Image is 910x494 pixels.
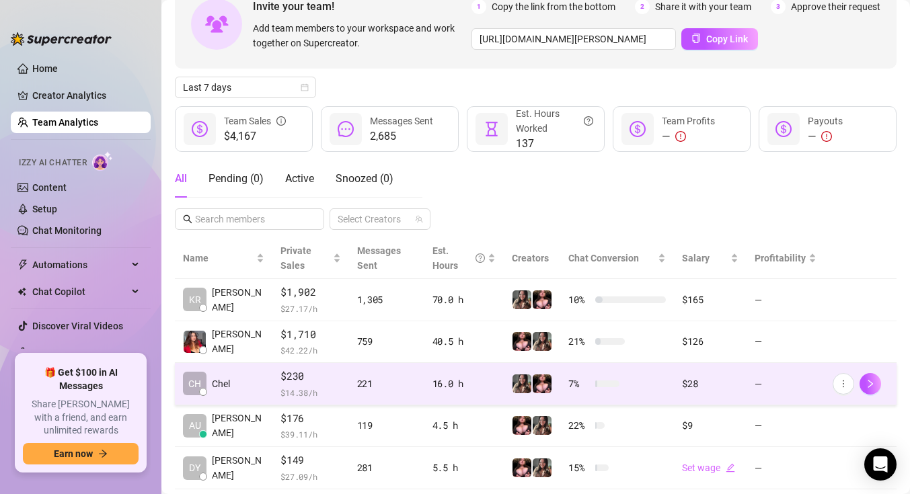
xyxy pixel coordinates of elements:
[821,131,832,142] span: exclamation-circle
[336,172,393,185] span: Snoozed ( 0 )
[224,128,286,145] span: $4,167
[432,292,496,307] div: 70.0 h
[516,106,593,136] div: Est. Hours Worked
[513,458,531,477] img: Ryann
[682,253,710,263] span: Salary
[183,251,254,265] span: Name
[432,376,496,391] div: 16.0 h
[808,128,843,145] div: —
[866,379,875,388] span: right
[568,292,590,307] span: 10 %
[175,238,272,279] th: Name
[212,327,264,356] span: [PERSON_NAME]
[280,470,340,483] span: $ 27.09 /h
[280,284,340,300] span: $1,902
[706,34,748,44] span: Copy Link
[484,121,500,137] span: hourglass
[533,458,552,477] img: Ryann
[17,287,26,296] img: Chat Copilot
[432,243,486,273] div: Est. Hours
[513,332,531,351] img: Ryann
[280,343,340,357] span: $ 42.22 /h
[630,121,646,137] span: dollar-circle
[280,452,340,468] span: $149
[188,376,201,391] span: CH
[864,448,897,481] div: Open Intercom Messenger
[691,34,701,43] span: copy
[839,379,848,388] span: more
[175,171,187,187] div: All
[32,63,58,74] a: Home
[775,121,792,137] span: dollar-circle
[682,334,738,349] div: $126
[357,292,416,307] div: 1,305
[19,157,87,169] span: Izzy AI Chatter
[301,83,309,91] span: calendar
[189,418,201,433] span: AU
[32,321,123,331] a: Discover Viral Videos
[682,376,738,391] div: $28
[92,151,113,171] img: AI Chatter
[357,418,416,433] div: 119
[513,374,531,393] img: Ryann
[357,334,416,349] div: 759
[32,117,98,128] a: Team Analytics
[533,416,552,435] img: Ryann
[726,463,735,472] span: edit
[224,114,286,128] div: Team Sales
[584,106,593,136] span: question-circle
[370,116,433,126] span: Messages Sent
[533,374,552,393] img: Ryann
[504,238,560,279] th: Creators
[568,460,590,475] span: 15 %
[280,327,340,343] span: $1,710
[280,302,340,315] span: $ 27.17 /h
[183,77,308,97] span: Last 7 days
[208,171,264,187] div: Pending ( 0 )
[212,376,230,391] span: Chel
[568,418,590,433] span: 22 %
[568,334,590,349] span: 21 %
[476,243,485,273] span: question-circle
[253,21,466,50] span: Add team members to your workspace and work together on Supercreator.
[432,460,496,475] div: 5.5 h
[285,172,314,185] span: Active
[568,376,590,391] span: 7 %
[415,215,423,223] span: team
[280,427,340,441] span: $ 39.11 /h
[189,292,201,307] span: KR
[11,32,112,46] img: logo-BBDzfeDw.svg
[212,285,264,315] span: [PERSON_NAME]
[568,253,639,263] span: Chat Conversion
[192,121,208,137] span: dollar-circle
[189,460,200,475] span: DY
[212,411,264,440] span: [PERSON_NAME]
[357,460,416,475] div: 281
[662,128,715,145] div: —
[32,204,57,214] a: Setup
[682,462,735,473] a: Set wageedit
[681,28,758,50] button: Copy Link
[370,128,433,145] span: 2,685
[276,114,286,128] span: info-circle
[280,245,311,271] span: Private Sales
[513,290,531,309] img: Ryann
[195,212,305,227] input: Search members
[32,225,102,236] a: Chat Monitoring
[32,85,140,106] a: Creator Analytics
[755,253,806,263] span: Profitability
[747,321,825,364] td: —
[17,259,28,270] span: thunderbolt
[338,121,354,137] span: message
[747,447,825,489] td: —
[280,368,340,384] span: $230
[280,386,340,399] span: $ 14.38 /h
[432,418,496,433] div: 4.5 h
[808,116,843,126] span: Payouts
[280,411,340,427] span: $176
[54,448,93,459] span: Earn now
[98,449,108,458] span: arrow-right
[23,366,139,393] span: 🎁 Get $100 in AI Messages
[682,418,738,433] div: $9
[513,416,531,435] img: Ryann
